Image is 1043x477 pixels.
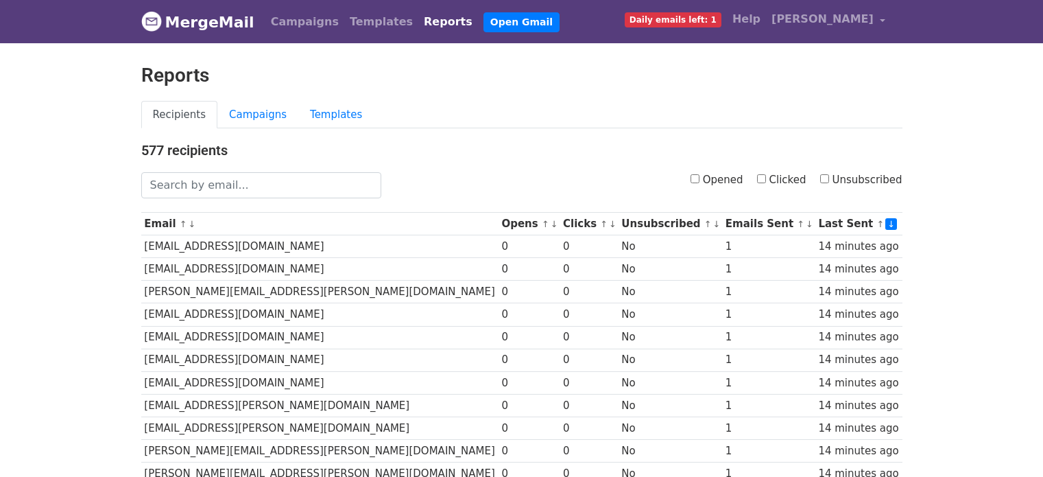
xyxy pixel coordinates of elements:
[141,371,499,394] td: [EMAIL_ADDRESS][DOMAIN_NAME]
[815,258,902,281] td: 14 minutes ago
[757,172,806,188] label: Clicked
[797,219,804,229] a: ↑
[619,5,727,33] a: Daily emails left: 1
[298,101,374,129] a: Templates
[820,174,829,183] input: Unsubscribed
[815,349,902,371] td: 14 minutes ago
[815,417,902,439] td: 14 minutes ago
[560,281,618,303] td: 0
[815,440,902,463] td: 14 minutes ago
[619,349,723,371] td: No
[722,235,815,258] td: 1
[499,258,560,281] td: 0
[722,326,815,349] td: 1
[722,417,815,439] td: 1
[560,213,618,235] th: Clicks
[551,219,558,229] a: ↓
[499,235,560,258] td: 0
[885,218,897,230] a: ↓
[619,440,723,463] td: No
[815,371,902,394] td: 14 minutes ago
[141,417,499,439] td: [EMAIL_ADDRESS][PERSON_NAME][DOMAIN_NAME]
[691,172,743,188] label: Opened
[619,371,723,394] td: No
[722,303,815,326] td: 1
[560,371,618,394] td: 0
[722,349,815,371] td: 1
[141,440,499,463] td: [PERSON_NAME][EMAIL_ADDRESS][PERSON_NAME][DOMAIN_NAME]
[560,440,618,463] td: 0
[600,219,608,229] a: ↑
[499,349,560,371] td: 0
[499,281,560,303] td: 0
[499,213,560,235] th: Opens
[542,219,549,229] a: ↑
[722,371,815,394] td: 1
[141,281,499,303] td: [PERSON_NAME][EMAIL_ADDRESS][PERSON_NAME][DOMAIN_NAME]
[499,440,560,463] td: 0
[619,213,723,235] th: Unsubscribed
[619,281,723,303] td: No
[499,326,560,349] td: 0
[815,235,902,258] td: 14 minutes ago
[499,303,560,326] td: 0
[766,5,891,38] a: [PERSON_NAME]
[560,235,618,258] td: 0
[815,394,902,417] td: 14 minutes ago
[619,326,723,349] td: No
[499,371,560,394] td: 0
[815,326,902,349] td: 14 minutes ago
[180,219,187,229] a: ↑
[141,8,254,36] a: MergeMail
[141,303,499,326] td: [EMAIL_ADDRESS][DOMAIN_NAME]
[141,326,499,349] td: [EMAIL_ADDRESS][DOMAIN_NAME]
[483,12,560,32] a: Open Gmail
[713,219,721,229] a: ↓
[806,219,813,229] a: ↓
[344,8,418,36] a: Templates
[619,417,723,439] td: No
[141,394,499,417] td: [EMAIL_ADDRESS][PERSON_NAME][DOMAIN_NAME]
[815,213,902,235] th: Last Sent
[722,440,815,463] td: 1
[876,219,884,229] a: ↑
[625,12,721,27] span: Daily emails left: 1
[619,394,723,417] td: No
[560,349,618,371] td: 0
[727,5,766,33] a: Help
[815,281,902,303] td: 14 minutes ago
[141,258,499,281] td: [EMAIL_ADDRESS][DOMAIN_NAME]
[722,258,815,281] td: 1
[499,417,560,439] td: 0
[619,303,723,326] td: No
[691,174,699,183] input: Opened
[619,258,723,281] td: No
[815,303,902,326] td: 14 minutes ago
[141,101,218,129] a: Recipients
[560,303,618,326] td: 0
[499,394,560,417] td: 0
[560,417,618,439] td: 0
[820,172,902,188] label: Unsubscribed
[619,235,723,258] td: No
[141,11,162,32] img: MergeMail logo
[560,394,618,417] td: 0
[722,394,815,417] td: 1
[141,142,902,159] h4: 577 recipients
[722,213,815,235] th: Emails Sent
[704,219,712,229] a: ↑
[560,258,618,281] td: 0
[141,349,499,371] td: [EMAIL_ADDRESS][DOMAIN_NAME]
[141,64,902,87] h2: Reports
[141,235,499,258] td: [EMAIL_ADDRESS][DOMAIN_NAME]
[141,213,499,235] th: Email
[141,172,381,198] input: Search by email...
[722,281,815,303] td: 1
[609,219,616,229] a: ↓
[757,174,766,183] input: Clicked
[265,8,344,36] a: Campaigns
[560,326,618,349] td: 0
[771,11,874,27] span: [PERSON_NAME]
[418,8,478,36] a: Reports
[217,101,298,129] a: Campaigns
